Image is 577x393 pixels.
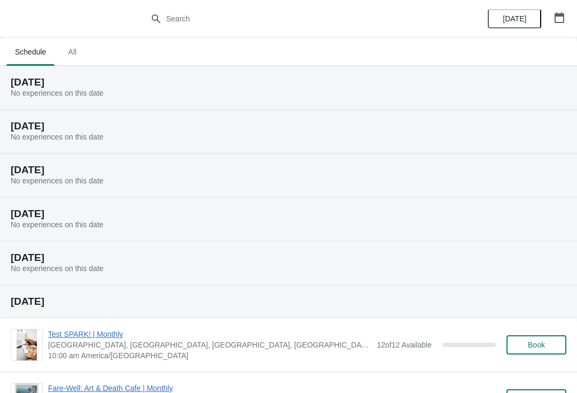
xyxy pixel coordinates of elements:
span: No experiences on this date [11,264,104,273]
span: Schedule [6,42,54,61]
span: No experiences on this date [11,220,104,229]
img: Test SPARK! | Monthly | Trout Museum of Art, West College Avenue, Appleton, WI, USA | 10:00 am Am... [17,329,37,360]
h2: [DATE] [11,77,566,88]
span: No experiences on this date [11,133,104,141]
span: All [59,42,85,61]
h2: [DATE] [11,296,566,307]
h2: [DATE] [11,252,566,263]
span: No experiences on this date [11,176,104,185]
button: Book [506,335,566,355]
button: [DATE] [488,9,541,28]
h2: [DATE] [11,165,566,175]
h2: [DATE] [11,121,566,132]
span: [DATE] [503,14,526,23]
span: No experiences on this date [11,89,104,97]
h2: [DATE] [11,209,566,219]
span: 12 of 12 Available [377,341,432,349]
span: 10:00 am America/[GEOGRAPHIC_DATA] [48,350,371,361]
span: [GEOGRAPHIC_DATA], [GEOGRAPHIC_DATA], [GEOGRAPHIC_DATA], [GEOGRAPHIC_DATA], [GEOGRAPHIC_DATA] [48,340,371,350]
span: Test SPARK! | Monthly [48,329,371,340]
span: Book [528,341,545,349]
input: Search [166,9,433,28]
